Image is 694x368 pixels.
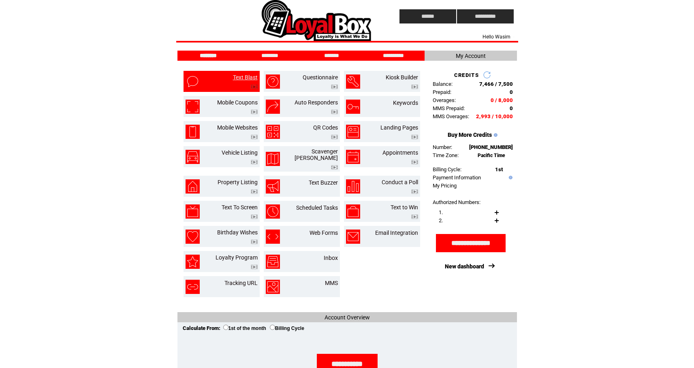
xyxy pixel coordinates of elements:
a: Landing Pages [380,124,418,131]
img: video.png [251,85,258,89]
label: 1st of the month [223,325,266,331]
span: Hello Wasim [483,34,510,40]
span: Authorized Numbers: [433,199,480,205]
a: Web Forms [310,230,338,236]
img: text-to-win.png [346,204,360,219]
a: Questionnaire [303,74,338,81]
span: 7,466 / 7,500 [479,81,513,87]
a: Mobile Coupons [217,99,258,106]
a: Scavenger [PERSON_NAME] [295,148,338,161]
img: text-to-screen.png [186,204,200,219]
label: Billing Cycle [270,325,304,331]
img: help.gif [492,133,498,137]
img: video.png [331,85,338,89]
img: video.png [331,110,338,114]
a: Mobile Websites [217,124,258,131]
span: 1st [495,166,503,172]
span: 2,993 / 10,000 [476,113,513,119]
span: 0 / 8,000 [491,97,513,103]
img: video.png [251,240,258,244]
img: help.gif [507,176,512,179]
a: Loyalty Program [216,254,258,261]
img: video.png [411,215,418,219]
a: MMS [325,280,338,286]
img: landing-pages.png [346,125,360,139]
a: Email Integration [375,230,418,236]
a: New dashboard [445,263,484,270]
img: qr-codes.png [266,125,280,139]
img: auto-responders.png [266,100,280,114]
img: conduct-a-poll.png [346,179,360,194]
img: web-forms.png [266,230,280,244]
span: Prepaid: [433,89,451,95]
span: Billing Cycle: [433,166,461,172]
a: Tracking URL [224,280,258,286]
img: video.png [411,189,418,194]
img: inbox.png [266,255,280,269]
img: questionnaire.png [266,74,280,89]
img: video.png [251,135,258,139]
span: MMS Prepaid: [433,105,465,111]
a: Text To Screen [222,204,258,211]
img: video.png [411,160,418,164]
span: Account Overview [325,314,370,321]
img: scavenger-hunt.png [266,152,280,166]
img: text-buzzer.png [266,179,280,194]
img: kiosk-builder.png [346,74,360,89]
img: video.png [251,110,258,114]
span: CREDITS [454,72,479,78]
input: Billing Cycle [270,325,275,330]
img: scheduled-tasks.png [266,204,280,219]
img: email-integration.png [346,230,360,244]
img: keywords.png [346,100,360,114]
input: 1st of the month [223,325,228,330]
img: vehicle-listing.png [186,150,200,164]
img: video.png [331,135,338,139]
span: Overages: [433,97,456,103]
span: Balance: [433,81,453,87]
span: 0 [510,105,513,111]
a: Conduct a Poll [382,179,418,185]
a: Property Listing [218,179,258,185]
a: Buy More Credits [448,132,492,138]
img: tracking-url.png [186,280,200,294]
a: Scheduled Tasks [296,204,338,211]
img: loyalty-program.png [186,255,200,269]
span: 1. [439,209,443,215]
span: Calculate From: [183,325,220,331]
img: video.png [411,135,418,139]
a: Text to Win [391,204,418,211]
span: MMS Overages: [433,113,469,119]
img: appointments.png [346,150,360,164]
a: Inbox [324,255,338,261]
a: Vehicle Listing [222,149,258,156]
img: mobile-coupons.png [186,100,200,114]
span: 2. [439,217,443,223]
span: My Account [456,53,486,59]
img: text-blast.png [186,74,200,89]
img: mobile-websites.png [186,125,200,139]
img: mms.png [266,280,280,294]
img: video.png [251,160,258,164]
a: Text Blast [233,74,258,81]
span: Number: [433,144,452,150]
span: Pacific Time [478,153,505,158]
a: My Pricing [433,183,457,189]
a: Kiosk Builder [386,74,418,81]
a: Auto Responders [295,99,338,106]
span: Time Zone: [433,152,459,158]
a: Birthday Wishes [217,229,258,236]
a: Text Buzzer [309,179,338,186]
a: Payment Information [433,174,481,181]
a: Keywords [393,100,418,106]
img: video.png [251,189,258,194]
img: video.png [331,165,338,170]
img: video.png [251,265,258,269]
img: video.png [251,215,258,219]
img: birthday-wishes.png [186,230,200,244]
span: 0 [510,89,513,95]
img: property-listing.png [186,179,200,194]
a: Appointments [382,149,418,156]
img: video.png [411,85,418,89]
a: QR Codes [313,124,338,131]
